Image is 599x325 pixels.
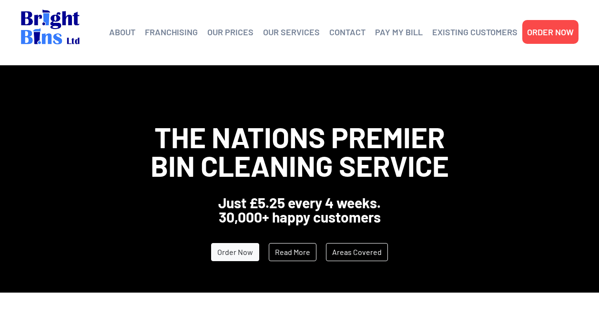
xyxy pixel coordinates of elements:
a: Areas Covered [326,243,388,261]
a: ORDER NOW [527,25,574,39]
span: The Nations Premier Bin Cleaning Service [151,120,449,183]
a: Order Now [211,243,259,261]
a: EXISTING CUSTOMERS [432,25,518,39]
a: OUR PRICES [207,25,254,39]
a: FRANCHISING [145,25,198,39]
a: OUR SERVICES [263,25,320,39]
a: CONTACT [329,25,365,39]
a: ABOUT [109,25,135,39]
a: Read More [269,243,316,261]
a: PAY MY BILL [375,25,423,39]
